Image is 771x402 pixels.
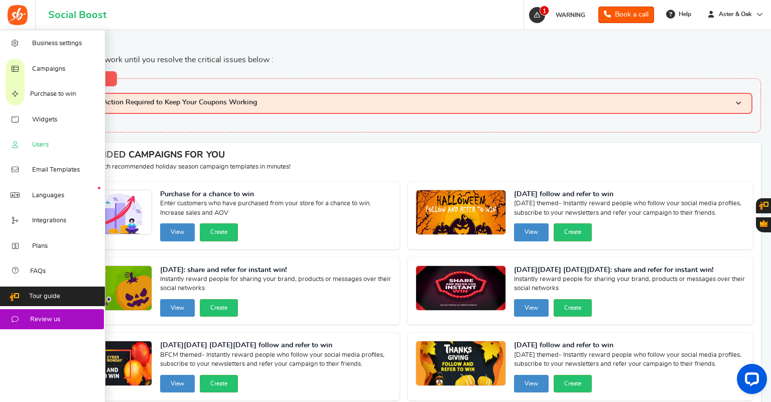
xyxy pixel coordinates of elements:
[540,6,549,16] span: 1
[514,275,745,295] span: Instantly reward people for sharing your brand, products or messages over their social networks
[98,187,100,189] em: New
[554,375,592,392] button: Create
[200,299,238,317] button: Create
[528,7,590,23] a: 1 WARNING
[160,375,195,392] button: View
[30,267,46,276] span: FAQs
[62,190,152,235] img: Recommended Campaigns
[554,223,592,241] button: Create
[48,10,106,21] h1: Social Boost
[416,341,505,386] img: Recommended Campaigns
[760,220,767,227] span: Gratisfaction
[514,351,745,371] span: [DATE] themed- Instantly reward people who follow your social media profiles, subscribe to your n...
[514,299,549,317] button: View
[514,265,745,276] strong: [DATE][DATE] [DATE][DATE]: share and refer for instant win!
[676,10,691,19] span: Help
[32,39,82,48] span: Business settings
[554,299,592,317] button: Create
[46,40,761,65] div: The app will not work until you resolve the critical issues below :
[62,266,152,311] img: Recommended Campaigns
[54,151,753,161] h4: RECOMMENDED CAMPAIGNS FOR YOU
[32,65,65,74] span: Campaigns
[200,223,238,241] button: Create
[160,190,392,200] strong: Purchase for a chance to win
[160,223,195,241] button: View
[598,7,654,23] a: Book a call
[32,141,49,150] span: Users
[160,341,392,351] strong: [DATE][DATE] [DATE][DATE] follow and refer to win
[30,90,76,99] span: Purchase to win
[32,191,64,200] span: Languages
[756,217,771,232] button: Gratisfaction
[32,216,66,225] span: Integrations
[29,292,60,301] span: Tour guide
[200,375,238,392] button: Create
[160,275,392,295] span: Instantly reward people for sharing your brand, products or messages over their social networks
[715,10,755,19] span: Aster & Oak
[32,242,48,251] span: Plans
[662,6,696,22] a: Help
[729,360,771,402] iframe: LiveChat chat widget
[556,12,585,18] span: WARNING
[32,166,80,175] span: Email Templates
[62,341,152,386] img: Recommended Campaigns
[514,375,549,392] button: View
[160,199,392,219] span: Enter customers who have purchased from your store for a chance to win. Increase sales and AOV
[54,163,753,172] p: Preview and launch recommended holiday season campaign templates in minutes!
[30,315,60,324] span: Review us
[514,190,745,200] strong: [DATE] follow and refer to win
[160,351,392,371] span: BFCM themed- Instantly reward people who follow your social media profiles, subscribe to your new...
[514,341,745,351] strong: [DATE] follow and refer to win
[514,199,745,219] span: [DATE] themed- Instantly reward people who follow your social media profiles, subscribe to your n...
[416,190,505,235] img: Recommended Campaigns
[46,40,761,54] span: WARNING!
[32,115,57,124] span: Widgets
[8,5,28,25] img: Social Boost
[77,99,257,107] span: Critical Action Required to Keep Your Coupons Working
[514,223,549,241] button: View
[160,299,195,317] button: View
[416,266,505,311] img: Recommended Campaigns
[160,265,392,276] strong: [DATE]: share and refer for instant win!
